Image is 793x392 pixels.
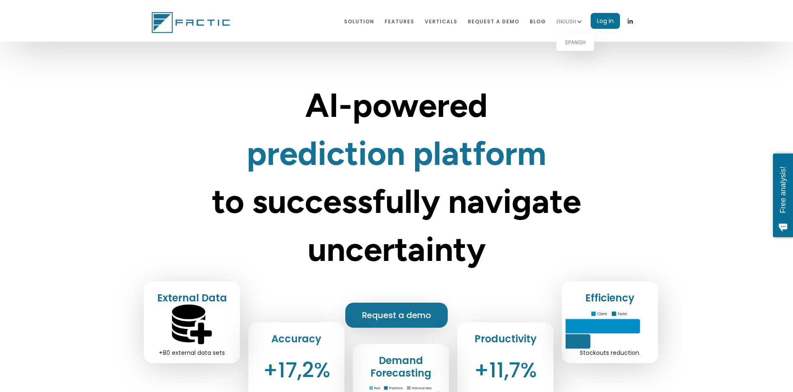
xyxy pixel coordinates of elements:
nav: ENGLISH [556,34,594,51]
a: REQUEST A DEMO [468,13,519,29]
a: Solution [344,13,374,29]
a: blog [530,13,546,29]
div: ENGLISH [556,8,591,34]
a: Log in [591,13,620,29]
span: AI-powered to successfully navigate uncertainty [212,85,581,269]
a: features [385,13,414,29]
div: +80 external data sets [159,349,225,357]
div: Stockouts reduction. [579,349,640,357]
a: VERTICALS [425,13,457,29]
h2: External Data [155,292,229,304]
h2: Productivity [472,333,538,345]
h2: Efficiency [583,292,637,304]
a: Request a demo [345,303,448,328]
div: +11,7% [474,366,537,374]
div: ENGLISH [556,18,576,26]
strong: prediction platform ‍ [247,133,546,173]
h2: Demand Forecasting [357,354,445,379]
a: SPANISH [556,34,594,51]
h2: Accuracy [269,333,324,345]
div: +17,2% [263,366,330,374]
